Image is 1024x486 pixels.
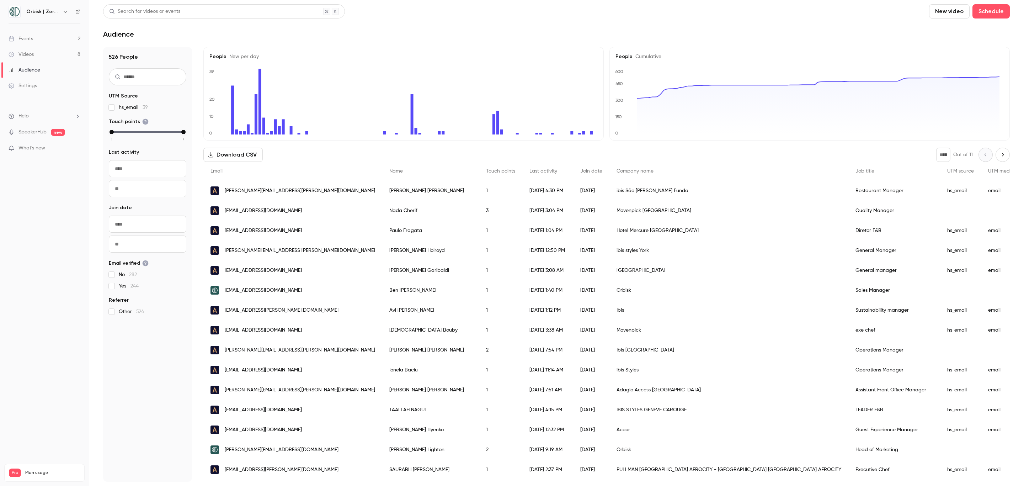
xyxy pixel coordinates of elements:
div: [PERSON_NAME] Holroyd [382,241,479,260]
span: [EMAIL_ADDRESS][DOMAIN_NAME] [225,366,302,374]
input: From [109,160,186,177]
div: ibis São [PERSON_NAME] Funda [609,181,848,201]
div: Accor [609,420,848,440]
input: To [109,236,186,253]
span: Referrer [109,297,129,304]
div: [PERSON_NAME] Garibaldi [382,260,479,280]
span: [PERSON_NAME][EMAIL_ADDRESS][DOMAIN_NAME] [225,446,338,454]
div: [DATE] 11:14 AM [522,360,573,380]
span: 244 [130,284,139,289]
text: 150 [615,114,622,119]
text: 600 [615,69,623,74]
div: 2 [479,440,522,460]
input: To [109,180,186,197]
div: [DATE] 3:04 PM [522,201,573,221]
div: Orbisk [609,440,848,460]
div: [DATE] [573,460,609,480]
li: help-dropdown-opener [9,112,80,120]
div: 1 [479,300,522,320]
div: [DATE] [573,360,609,380]
span: hs_email [119,104,148,111]
div: Assistant Front Office Manager [848,380,940,400]
div: [DATE] [573,320,609,340]
div: [DATE] [573,400,609,420]
img: accor.com [210,346,219,354]
span: [PERSON_NAME][EMAIL_ADDRESS][PERSON_NAME][DOMAIN_NAME] [225,347,375,354]
div: hs_email [940,320,981,340]
text: 39 [209,69,214,74]
span: Last activity [109,149,139,156]
div: [DATE] 7:51 AM [522,380,573,400]
span: Pro [9,469,21,477]
span: Plan usage [25,470,80,476]
span: [EMAIL_ADDRESS][DOMAIN_NAME] [225,287,302,294]
div: [DATE] [573,280,609,300]
span: Job title [855,169,874,174]
div: Executive Chef [848,460,940,480]
div: max [181,130,186,134]
div: 1 [479,241,522,260]
div: 1 [479,460,522,480]
span: [EMAIL_ADDRESS][DOMAIN_NAME] [225,327,302,334]
div: [DATE] 3:38 AM [522,320,573,340]
span: [EMAIL_ADDRESS][DOMAIN_NAME] [225,406,302,414]
span: Name [389,169,403,174]
span: [PERSON_NAME][EMAIL_ADDRESS][PERSON_NAME][DOMAIN_NAME] [225,187,375,195]
span: 524 [136,309,144,314]
button: Download CSV [203,148,263,162]
div: hs_email [940,300,981,320]
div: Movenpick [GEOGRAPHIC_DATA] [609,201,848,221]
text: 300 [615,98,623,103]
img: movenpick.com [210,326,219,334]
div: Restaurant Manager [848,181,940,201]
div: min [110,130,114,134]
div: 1 [479,280,522,300]
div: [DATE] [573,241,609,260]
img: accor.com [210,406,219,414]
div: 1 [479,420,522,440]
div: Head of Marketing [848,440,940,460]
span: Company name [617,169,654,174]
span: Last activity [529,169,557,174]
div: IBIS STYLES GENEVE CAROUGE [609,400,848,420]
div: Hotel Mercure [GEOGRAPHIC_DATA] [609,221,848,241]
img: orbisk.com [210,286,219,295]
img: accor.com [210,386,219,394]
text: 0 [209,131,212,136]
span: 39 [143,105,148,110]
span: Help [18,112,29,120]
span: UTM medium [988,169,1018,174]
div: [DATE] 2:37 PM [522,460,573,480]
div: 1 [479,181,522,201]
div: [DATE] [573,340,609,360]
img: orbisk.com [210,445,219,454]
div: [DATE] 12:32 PM [522,420,573,440]
img: accor.com [210,465,219,474]
img: accor.com [210,246,219,255]
img: Orbisk | Zero Food Waste [9,6,20,17]
div: Adagio Access [GEOGRAPHIC_DATA] [609,380,848,400]
span: UTM Source [109,93,138,100]
div: Paulo Fragata [382,221,479,241]
div: [DATE] 1:04 PM [522,221,573,241]
div: [PERSON_NAME] Lighton [382,440,479,460]
span: No [119,271,137,278]
h5: People [615,53,1004,60]
span: 282 [129,272,137,277]
div: 1 [479,380,522,400]
span: [EMAIL_ADDRESS][DOMAIN_NAME] [225,207,302,215]
div: Videos [9,51,34,58]
div: 1 [479,400,522,420]
div: Ibis [609,300,848,320]
text: 10 [209,114,214,119]
p: Out of 11 [953,151,973,158]
button: Schedule [972,4,1010,19]
text: 20 [209,97,215,102]
div: Quality Manager [848,201,940,221]
div: [DATE] [573,440,609,460]
img: accor.com [210,226,219,235]
div: [DATE] 1:12 PM [522,300,573,320]
div: 1 [479,320,522,340]
div: General manager [848,260,940,280]
div: 3 [479,201,522,221]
